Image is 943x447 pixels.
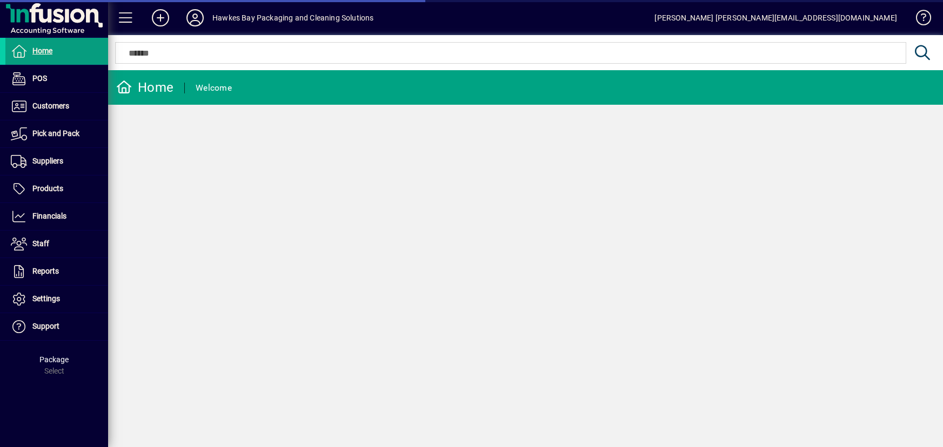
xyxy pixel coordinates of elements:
a: Support [5,313,108,340]
a: Products [5,175,108,202]
span: POS [32,74,47,83]
a: POS [5,65,108,92]
span: Customers [32,101,69,110]
div: Hawkes Bay Packaging and Cleaning Solutions [212,9,374,26]
span: Home [32,46,52,55]
span: Settings [32,294,60,303]
a: Pick and Pack [5,120,108,147]
div: Home [116,79,173,96]
a: Staff [5,231,108,258]
a: Knowledge Base [908,2,929,37]
div: [PERSON_NAME] [PERSON_NAME][EMAIL_ADDRESS][DOMAIN_NAME] [654,9,897,26]
span: Pick and Pack [32,129,79,138]
span: Staff [32,239,49,248]
button: Profile [178,8,212,28]
a: Reports [5,258,108,285]
button: Add [143,8,178,28]
a: Settings [5,286,108,313]
a: Financials [5,203,108,230]
span: Reports [32,267,59,275]
a: Suppliers [5,148,108,175]
div: Welcome [196,79,232,97]
span: Financials [32,212,66,220]
span: Package [39,355,69,364]
span: Products [32,184,63,193]
span: Support [32,322,59,330]
a: Customers [5,93,108,120]
span: Suppliers [32,157,63,165]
